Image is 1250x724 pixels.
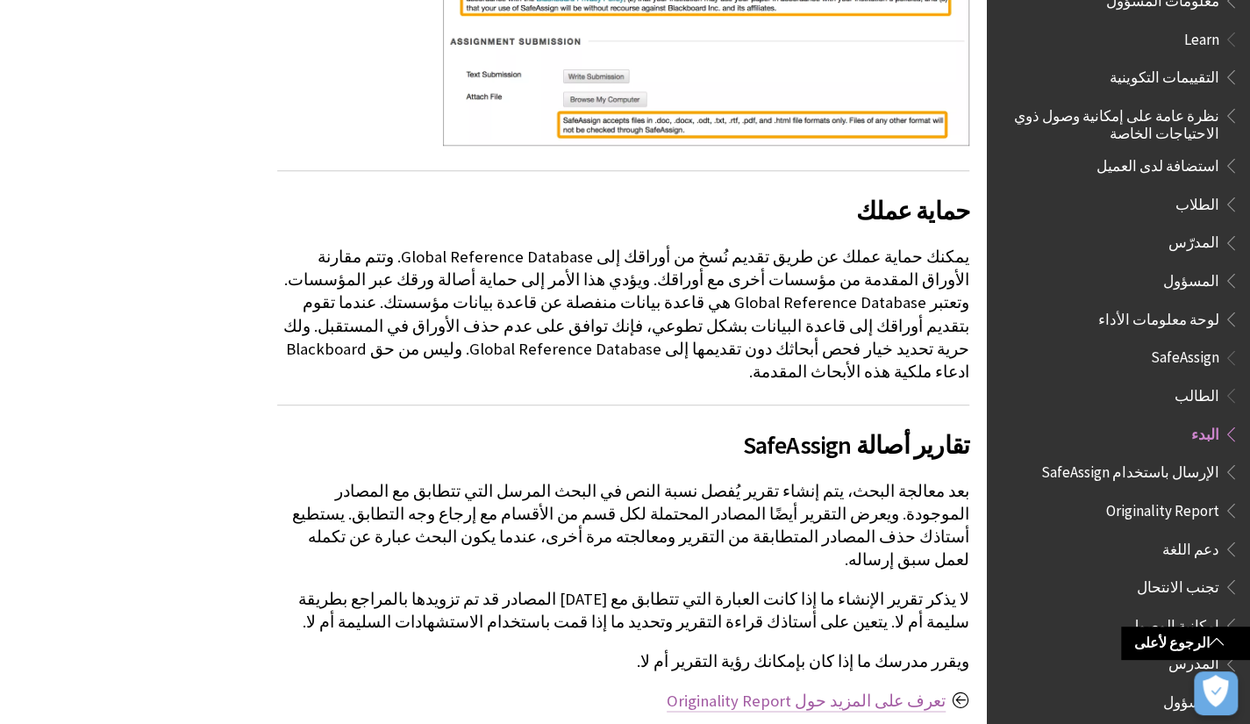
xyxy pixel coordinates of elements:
[277,650,969,673] p: ويقرر مدرسك ما إذا كان بإمكانك رؤية التقرير أم لا.
[1163,266,1219,290] span: المسؤول
[1106,496,1219,520] span: Originality Report
[1163,687,1219,711] span: المسؤول
[1168,649,1219,673] span: المدرس
[1168,228,1219,252] span: المدرّس
[277,405,969,463] h2: تقارير أصالة SafeAssign
[1096,151,1219,175] span: استضافة لدى العميل
[277,480,969,572] p: بعد معالجة البحث، يتم إنشاء تقرير يُفصل نسبة النص في البحث المرسل التي تتطابق مع المصادر الموجودة...
[1175,381,1219,405] span: الطالب
[667,691,946,712] a: تعرف على المزيد حول Originality Report
[1098,305,1219,328] span: لوحة معلومات الأداء
[277,588,969,634] p: لا يذكر تقرير الإنشاء ما إذا كانت العبارة التي تتطابق مع [DATE] المصادر قد تم تزويدها بالمراجع بط...
[1194,671,1238,715] button: فتح التفضيلات
[1008,101,1219,142] span: نظرة عامة على إمكانية وصول ذوي الاحتياجات الخاصة
[277,246,969,384] p: يمكنك حماية عملك عن طريق تقديم نُسخ من أوراقك إلى Global Reference Database. وتتم مقارنة الأوراق ...
[1162,534,1219,558] span: دعم اللغة
[1128,611,1219,634] span: إمكانية الوصول
[1041,457,1219,481] span: الإرسال باستخدام SafeAssign
[1137,572,1219,596] span: تجنب الانتحال
[997,25,1239,334] nav: Book outline for Blackboard Learn Help
[1175,190,1219,213] span: الطلاب
[1121,627,1250,659] a: الرجوع لأعلى
[1151,343,1219,367] span: SafeAssign
[1110,62,1219,86] span: التقييمات التكوينية
[277,170,969,229] h2: حماية عملك
[1184,25,1219,48] span: Learn
[1191,419,1219,443] span: البدء
[997,343,1239,718] nav: Book outline for Blackboard SafeAssign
